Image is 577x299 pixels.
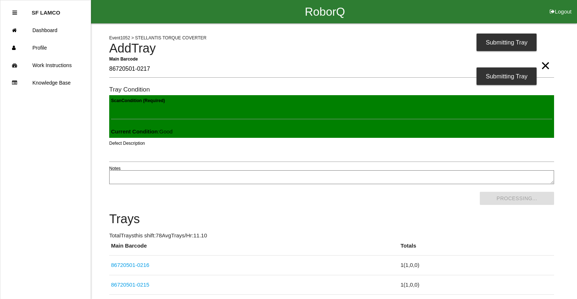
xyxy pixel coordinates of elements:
p: Total Trays this shift: 78 Avg Trays /Hr: 11.10 [109,232,554,240]
b: Current Condition [111,128,158,135]
span: Clear Input [541,51,550,66]
p: SF LAMCO [32,4,60,16]
b: Scan Condition (Required) [111,98,165,103]
div: Submitting Tray [477,34,537,51]
a: Dashboard [0,22,91,39]
b: Main Barcode [109,56,138,61]
span: Event 1052 > STELLANTIS TORQUE COVERTER [109,35,206,40]
a: Work Instructions [0,57,91,74]
input: Required [109,61,554,78]
div: Submitting Tray [477,67,537,85]
label: Notes [109,165,120,172]
a: 86720501-0215 [111,281,149,288]
th: Main Barcode [109,242,399,256]
th: Totals [399,242,554,256]
h4: Trays [109,212,554,226]
label: Defect Description [109,140,145,147]
span: : Good [111,128,173,135]
td: 1 ( 1 , 0 , 0 ) [399,275,554,295]
a: Profile [0,39,91,57]
td: 1 ( 1 , 0 , 0 ) [399,256,554,275]
a: 86720501-0216 [111,262,149,268]
h6: Tray Condition [109,86,554,93]
a: Knowledge Base [0,74,91,92]
h4: Add Tray [109,42,554,55]
div: Close [12,4,17,22]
